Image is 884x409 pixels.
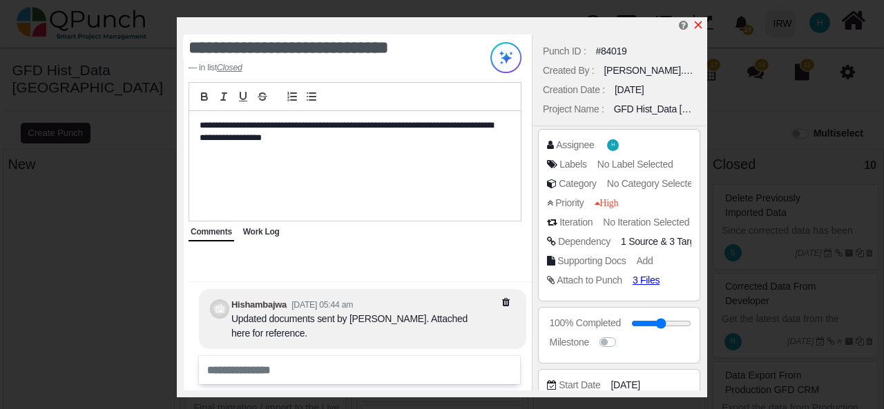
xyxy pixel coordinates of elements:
small: [DATE] 05:44 am [291,300,353,310]
img: Try writing with AI [490,42,521,73]
div: [PERSON_NAME].[PERSON_NAME] [604,63,695,78]
div: Priority [555,196,584,210]
div: Created By : [543,63,594,78]
div: Milestone [550,335,589,350]
div: Punch ID : [543,44,586,59]
i: Help [679,20,688,30]
div: [DATE] [615,83,644,97]
span: No Iteration Selected [603,217,689,228]
div: GFD Hist_Data [GEOGRAPHIC_DATA] [614,102,695,117]
span: Hishambajwa [607,139,619,151]
div: Category [559,177,597,191]
div: Iteration [559,215,593,230]
span: [DATE] [611,378,640,392]
div: Assignee [556,138,594,152]
div: Attach to Punch [557,273,622,288]
div: #84019 [596,44,627,59]
cite: Source Title [217,63,242,72]
span: High [595,198,619,208]
span: No Category Selected [607,178,698,189]
div: Start Date [559,378,600,392]
u: Closed [217,63,242,72]
div: Dependency [558,235,611,249]
span: Add [637,255,653,266]
div: Creation Date : [543,83,605,97]
b: Hishambajwa [231,299,287,310]
div: Project Name : [543,102,604,117]
span: Work Log [243,227,280,237]
span: Comments [191,227,232,237]
span: 3 Files [633,275,660,286]
span: <div class="badge badge-secondary"> Delete previously imported data FS</div><div class="badge bad... [669,236,702,247]
div: Supporting Docs [557,254,626,268]
span: <div class="badge badge-secondary"> Download from SFTP/FTP Server or request developer FS</div> [621,236,658,247]
div: Updated documents sent by [PERSON_NAME]. Attached here for reference. [231,312,473,341]
a: x [693,19,704,31]
svg: x [693,19,704,30]
span: & [621,235,702,249]
div: Labels [559,157,587,172]
footer: in list [189,61,463,74]
span: H [611,143,615,148]
span: No Label Selected [597,159,673,170]
div: 100% Completed [550,316,621,330]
